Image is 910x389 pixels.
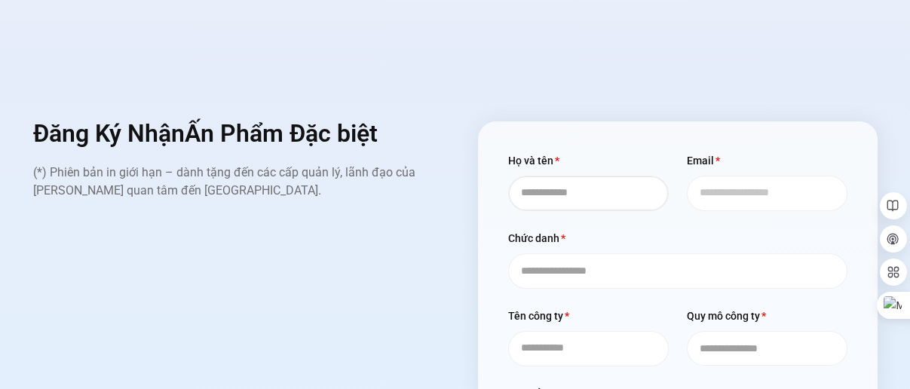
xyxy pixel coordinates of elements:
label: Quy mô công ty [687,307,767,331]
span: Ấn Phẩm Đặc biệt [185,119,378,148]
label: Tên công ty [508,307,570,331]
h2: Đăng Ký Nhận [33,121,433,145]
label: Email [687,152,721,176]
p: (*) Phiên bản in giới hạn – dành tặng đến các cấp quản lý, lãnh đạo của [PERSON_NAME] quan tâm đế... [33,164,433,200]
label: Chức danh [508,229,566,253]
label: Họ và tên [508,152,560,176]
